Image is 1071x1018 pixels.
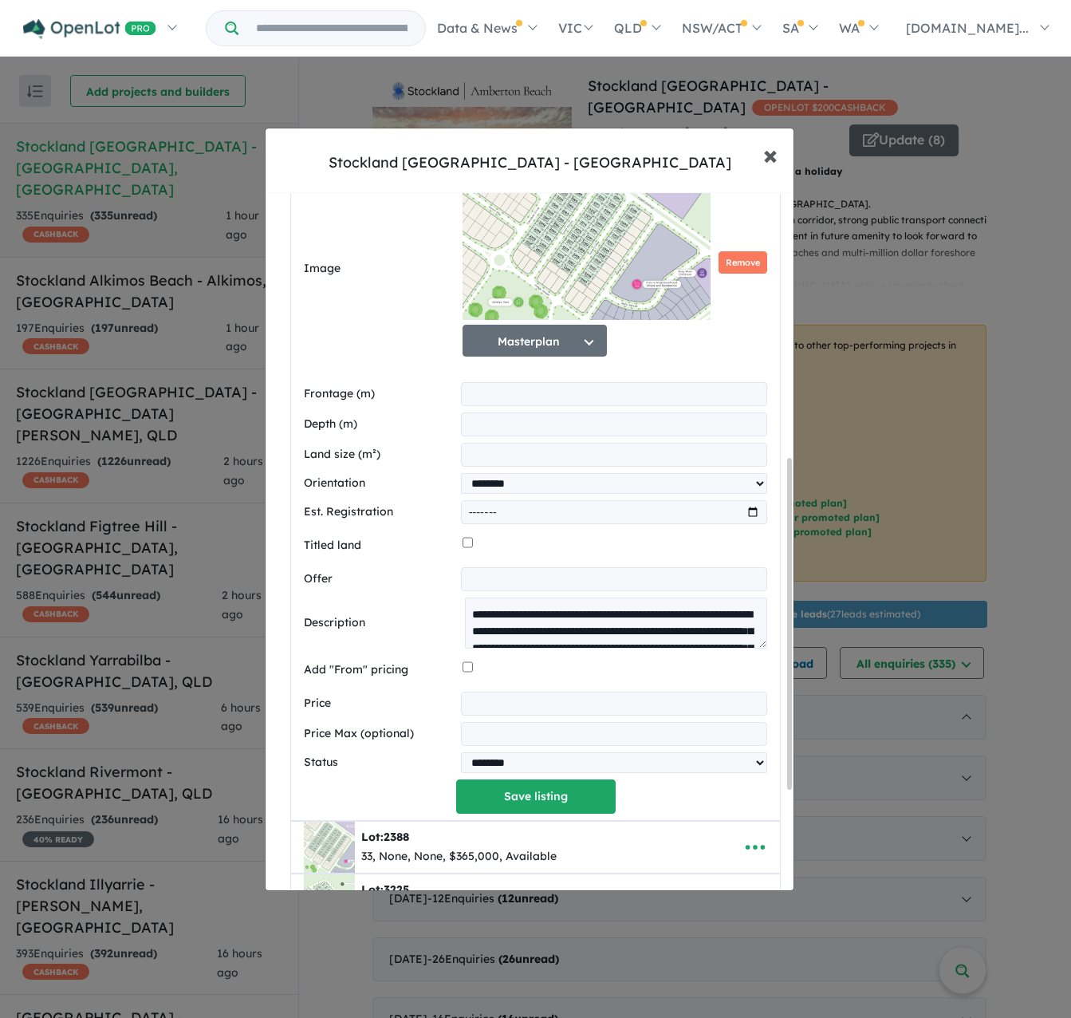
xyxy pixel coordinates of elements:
[304,661,456,680] label: Add "From" pricing
[304,415,455,434] label: Depth (m)
[304,570,455,589] label: Offer
[384,830,409,844] span: 2388
[242,11,422,45] input: Try estate name, suburb, builder or developer
[23,19,156,39] img: Openlot PRO Logo White
[304,503,455,522] label: Est. Registration
[463,325,607,357] button: Masterplan
[304,874,355,925] img: Stockland%20Amberton%20Beach%20-%20Eglinton%20-%20Lot%203225___1757494436.PNG
[304,536,456,555] label: Titled land
[304,474,455,493] label: Orientation
[304,694,455,713] label: Price
[304,259,456,278] label: Image
[384,882,409,897] span: 3225
[304,445,455,464] label: Land size (m²)
[361,847,557,866] div: 33, None, None, $365,000, Available
[304,753,455,772] label: Status
[329,152,731,173] div: Stockland [GEOGRAPHIC_DATA] - [GEOGRAPHIC_DATA]
[304,822,355,873] img: Stockland%20Amberton%20Beach%20-%20Eglinton%20-%20Lot%202388___1757483799.PNG
[763,137,778,172] span: ×
[304,614,459,633] label: Description
[719,251,767,274] button: Remove
[361,882,409,897] b: Lot:
[463,162,711,322] img: Stockland Amberton Beach - Eglinton - Lot 2386 Masterplan
[361,830,409,844] b: Lot:
[304,724,455,744] label: Price Max (optional)
[304,385,455,404] label: Frontage (m)
[906,20,1029,36] span: [DOMAIN_NAME]...
[456,779,616,814] button: Save listing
